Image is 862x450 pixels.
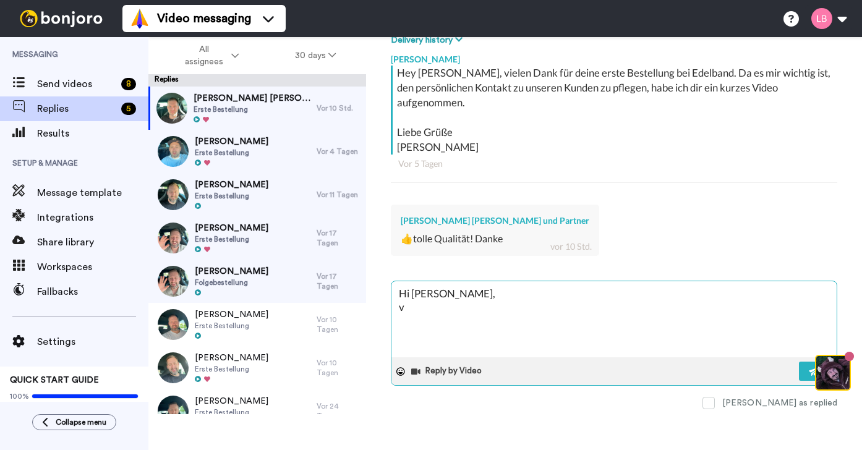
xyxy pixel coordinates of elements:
img: 9504185b-9c28-4bde-bac0-c3daf2519187-thumb.jpg [158,266,189,297]
span: QUICK START GUIDE [10,376,99,384]
img: 3d75d43f-be7a-49e1-a4d0-55a6d130a05d-thumb.jpg [158,309,189,340]
a: [PERSON_NAME]Erste BestellungVor 4 Tagen [148,130,366,173]
button: 30 days [267,45,364,67]
img: 155461e1-c6fa-41a3-8743-0c3b9a7208b0-thumb.jpg [158,396,189,427]
img: 0fa054c3-34ca-4946-bc0d-9c4e752b8074-thumb.jpg [158,179,189,210]
span: Erste Bestellung [195,148,268,158]
img: 72522976-f932-4320-8d2e-e8a8f28f38b7-thumb.jpg [158,352,189,383]
button: Delivery history [391,33,466,47]
div: [PERSON_NAME] [391,47,837,66]
div: [PERSON_NAME] as replied [722,397,837,409]
div: Vor 24 Tagen [317,401,360,421]
div: Vor 10 Tagen [317,315,360,334]
div: [PERSON_NAME] [PERSON_NAME] und Partner [401,214,589,227]
span: Erste Bestellung [195,321,268,331]
span: [PERSON_NAME] [195,265,268,278]
span: Share library [37,235,148,250]
a: [PERSON_NAME]Erste BestellungVor 24 Tagen [148,389,366,433]
span: Collapse menu [56,417,106,427]
span: Erste Bestellung [195,364,268,374]
span: 100% [10,391,29,401]
div: vor 10 Std. [550,240,592,253]
img: 05a09e7c-c8f5-40e0-8cb0-e51ac4093ef1-thumb.jpg [156,93,187,124]
span: Video messaging [157,10,251,27]
div: 8 [121,78,136,90]
span: [PERSON_NAME] [195,395,268,407]
span: Fallbacks [37,284,148,299]
span: Settings [37,334,148,349]
div: Vor 5 Tagen [398,158,830,170]
img: f524ba66-6abd-4538-897f-79017afe0664-thumb.jpg [158,223,189,253]
textarea: Hi [PERSON_NAME], [391,281,837,357]
span: All assignees [179,43,229,68]
div: Vor 10 Std. [317,103,360,113]
div: Vor 17 Tagen [317,271,360,291]
span: Send videos [37,77,116,91]
a: [PERSON_NAME]FolgebestellungVor 17 Tagen [148,260,366,303]
a: [PERSON_NAME]Erste BestellungVor 11 Tagen [148,173,366,216]
a: [PERSON_NAME] [PERSON_NAME] und PartnerErste BestellungVor 10 Std. [148,87,366,130]
div: Vor 11 Tagen [317,190,360,200]
span: Integrations [37,210,148,225]
img: 0eb99c9c-6696-4543-8a19-d9bc598a247e-thumb.jpg [158,136,189,167]
div: Hey [PERSON_NAME], vielen Dank für deine erste Bestellung bei Edelband. Da es mir wichtig ist, de... [397,66,834,155]
span: Message template [37,185,148,200]
div: Vor 10 Tagen [317,358,360,378]
a: [PERSON_NAME]Erste BestellungVor 17 Tagen [148,216,366,260]
span: [PERSON_NAME] [195,352,268,364]
a: [PERSON_NAME]Erste BestellungVor 10 Tagen [148,303,366,346]
div: Vor 17 Tagen [317,228,360,248]
button: All assignees [151,38,267,73]
span: [PERSON_NAME] [195,308,268,321]
span: Workspaces [37,260,148,274]
div: Replies [148,74,366,87]
img: c638375f-eacb-431c-9714-bd8d08f708a7-1584310529.jpg [1,2,35,36]
button: Collapse menu [32,414,116,430]
img: bj-logo-header-white.svg [15,10,108,27]
span: [PERSON_NAME] [195,135,268,148]
div: 👍tolle Qualität! Danke [401,232,589,246]
span: [PERSON_NAME] [195,222,268,234]
span: Erste Bestellung [194,104,310,114]
span: Erste Bestellung [195,407,268,417]
span: [PERSON_NAME] [195,179,268,191]
span: Replies [37,101,116,116]
div: 5 [121,103,136,115]
span: Folgebestellung [195,278,268,287]
span: [PERSON_NAME] [PERSON_NAME] und Partner [194,92,310,104]
img: vm-color.svg [130,9,150,28]
span: Results [37,126,148,141]
button: Reply by Video [410,362,485,381]
img: send-white.svg [809,367,822,376]
span: Erste Bestellung [195,234,268,244]
span: Erste Bestellung [195,191,268,201]
div: Vor 4 Tagen [317,146,360,156]
a: [PERSON_NAME]Erste BestellungVor 10 Tagen [148,346,366,389]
